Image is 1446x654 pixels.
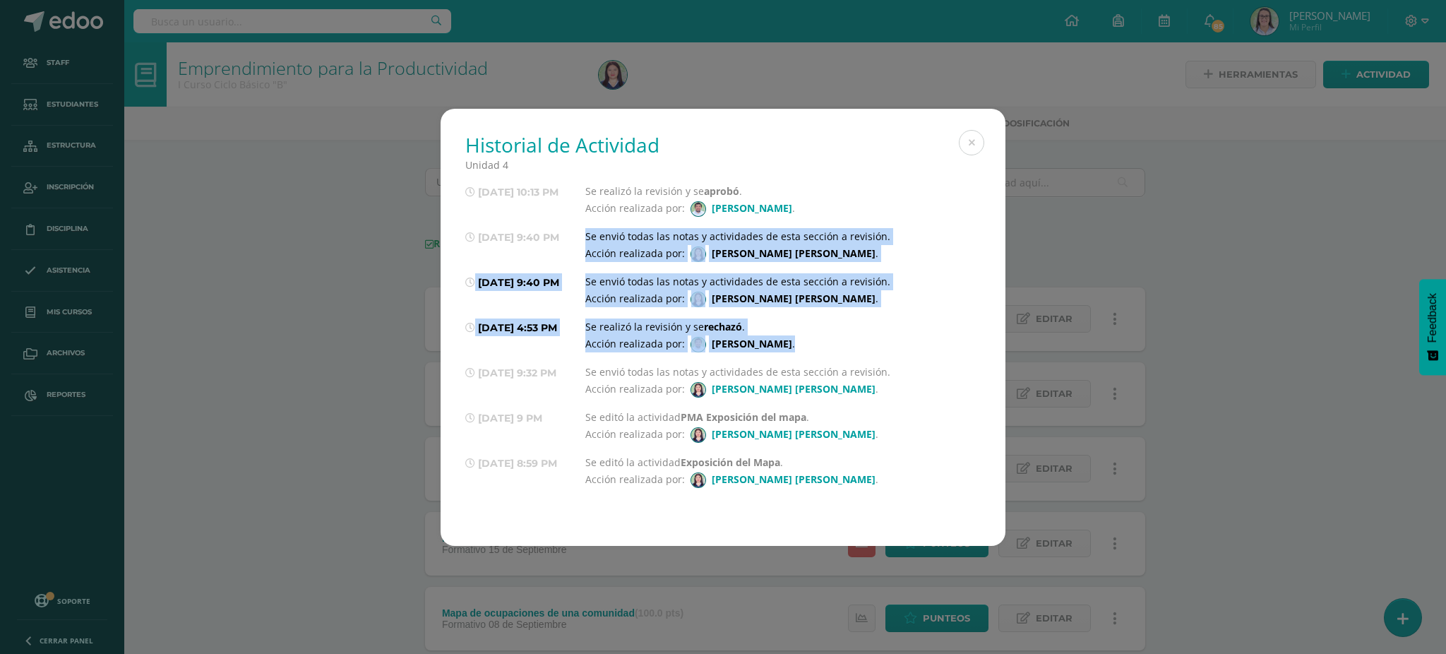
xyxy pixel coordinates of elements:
div: Se envió todas las notas y actividades de esta sección a revisión. Acción realizada por: [585,228,981,262]
span: [DATE] 9:40 PM [478,276,559,289]
span: . [685,427,878,441]
strong: [PERSON_NAME] [PERSON_NAME] [712,246,876,260]
span: . [685,382,878,396]
span: [DATE] 10:13 PM [478,186,558,198]
strong: [PERSON_NAME] [712,201,792,215]
div: Se realizó la revisión y se . Acción realizada por: [585,183,981,217]
span: [DATE] 8:59 PM [478,457,557,470]
span: Feedback [1426,293,1439,343]
div: Se realizó la revisión y se . Acción realizada por: [585,319,981,352]
div: Se editó la actividad . Acción realizada por: [585,409,981,443]
strong: [PERSON_NAME] [712,337,792,350]
div: Se envió todas las notas y actividades de esta sección a revisión. Acción realizada por: [585,364,981,398]
span: [DATE] 9:40 PM [478,231,559,244]
div: Se envió todas las notas y actividades de esta sección a revisión. Acción realizada por: [585,273,981,307]
span: [DATE] 4:53 PM [478,321,557,334]
img: 481143d3e0c24b1771560fd25644f162.png [691,383,705,397]
img: 481143d3e0c24b1771560fd25644f162.png [691,428,705,442]
button: Feedback - Mostrar encuesta [1419,279,1446,375]
strong: Exposición del Mapa [681,456,780,469]
strong: PMA Exposición del mapa [681,410,806,424]
img: 8512c19bb1a7e343054284e08b85158d.png [691,338,705,352]
span: [DATE] 9:32 PM [478,367,556,379]
img: 481143d3e0c24b1771560fd25644f162.png [691,473,705,487]
strong: rechazó [704,320,742,333]
span: . [685,201,795,215]
h1: Historial de Actividad [465,131,981,158]
span: . [685,246,878,260]
span: . [685,472,878,486]
img: 8512c19bb1a7e343054284e08b85158d.png [691,202,705,216]
span: [DATE] 9 PM [478,412,542,424]
button: Close (Esc) [959,130,984,155]
span: . [685,337,795,350]
strong: [PERSON_NAME] [PERSON_NAME] [712,427,876,441]
strong: [PERSON_NAME] [PERSON_NAME] [712,472,876,486]
strong: [PERSON_NAME] [PERSON_NAME] [712,292,876,305]
div: Se editó la actividad . Acción realizada por: [585,454,981,488]
span: . [685,292,878,305]
strong: [PERSON_NAME] [PERSON_NAME] [712,382,876,396]
strong: aprobó [704,184,739,198]
div: Unidad 4 [465,158,981,172]
img: 481143d3e0c24b1771560fd25644f162.png [691,292,705,307]
img: 481143d3e0c24b1771560fd25644f162.png [691,247,705,261]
